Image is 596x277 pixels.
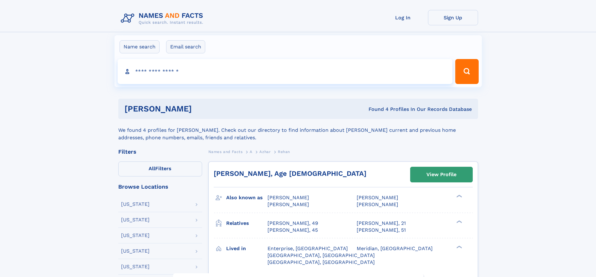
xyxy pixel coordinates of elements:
img: Logo Names and Facts [118,10,208,27]
h1: [PERSON_NAME] [125,105,280,113]
a: [PERSON_NAME], 49 [267,220,318,227]
a: A [250,148,252,156]
a: Names and Facts [208,148,243,156]
div: Found 4 Profiles In Our Records Database [280,106,472,113]
span: [PERSON_NAME] [267,201,309,207]
div: ❯ [455,245,462,249]
div: ❯ [455,220,462,224]
span: [GEOGRAPHIC_DATA], [GEOGRAPHIC_DATA] [267,259,375,265]
div: We found 4 profiles for [PERSON_NAME]. Check out our directory to find information about [PERSON_... [118,119,478,141]
span: All [149,166,155,171]
button: Search Button [455,59,478,84]
span: Meridian, [GEOGRAPHIC_DATA] [357,245,433,251]
h3: Relatives [226,218,267,229]
a: [PERSON_NAME], 45 [267,227,318,234]
div: View Profile [426,167,456,182]
label: Filters [118,161,202,176]
div: Filters [118,149,202,155]
a: View Profile [410,167,472,182]
span: [GEOGRAPHIC_DATA], [GEOGRAPHIC_DATA] [267,252,375,258]
div: ❯ [455,194,462,198]
span: Rehan [278,150,290,154]
div: [US_STATE] [121,202,150,207]
span: [PERSON_NAME] [267,195,309,200]
label: Name search [120,40,160,53]
a: [PERSON_NAME], 51 [357,227,406,234]
a: Sign Up [428,10,478,25]
span: [PERSON_NAME] [357,195,398,200]
h3: Lived in [226,243,267,254]
div: [US_STATE] [121,217,150,222]
div: [US_STATE] [121,233,150,238]
a: [PERSON_NAME], Age [DEMOGRAPHIC_DATA] [214,170,366,177]
div: [US_STATE] [121,264,150,269]
h3: Also known as [226,192,267,203]
a: Azhar [259,148,271,156]
label: Email search [166,40,205,53]
div: [US_STATE] [121,249,150,254]
span: Azhar [259,150,271,154]
div: Browse Locations [118,184,202,190]
span: [PERSON_NAME] [357,201,398,207]
input: search input [118,59,453,84]
a: [PERSON_NAME], 21 [357,220,406,227]
a: Log In [378,10,428,25]
span: A [250,150,252,154]
span: Enterprise, [GEOGRAPHIC_DATA] [267,245,348,251]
